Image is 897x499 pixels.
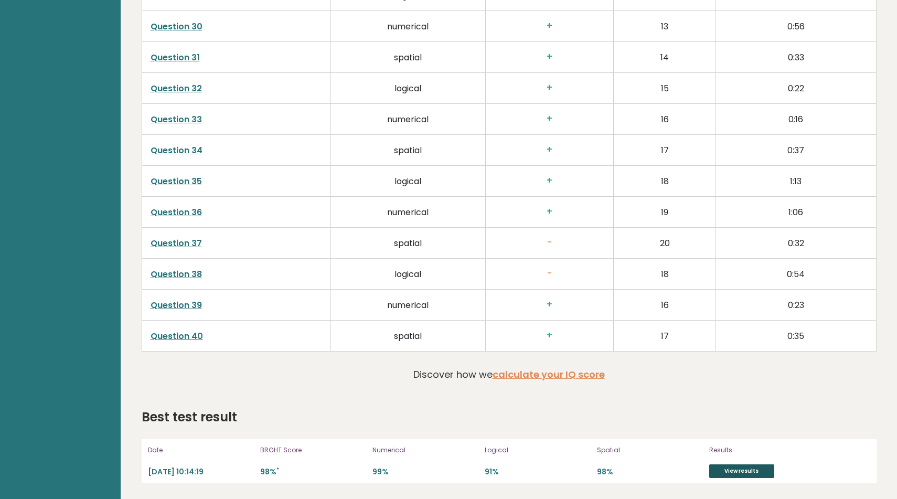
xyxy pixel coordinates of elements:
td: 0:33 [716,41,876,72]
h3: + [494,82,605,93]
p: 91% [485,467,591,477]
td: numerical [331,103,486,134]
p: Results [709,445,819,455]
h3: + [494,51,605,62]
h3: - [494,268,605,279]
p: 99% [372,467,478,477]
a: Question 35 [151,175,202,187]
h3: + [494,330,605,341]
td: 1:13 [716,165,876,196]
h2: Best test result [142,408,237,427]
h3: + [494,175,605,186]
p: Spatial [597,445,703,455]
td: 0:16 [716,103,876,134]
td: 16 [614,103,716,134]
td: spatial [331,134,486,165]
a: Question 40 [151,330,203,342]
td: spatial [331,227,486,258]
td: logical [331,72,486,103]
td: 0:32 [716,227,876,258]
p: Date [148,445,254,455]
td: 20 [614,227,716,258]
td: 14 [614,41,716,72]
td: 0:54 [716,258,876,289]
td: numerical [331,196,486,227]
p: 98% [597,467,703,477]
td: numerical [331,289,486,320]
td: 1:06 [716,196,876,227]
td: logical [331,258,486,289]
p: Logical [485,445,591,455]
p: BRGHT Score [260,445,366,455]
td: 18 [614,165,716,196]
a: Question 31 [151,51,200,63]
td: 15 [614,72,716,103]
a: View results [709,464,774,478]
h3: + [494,20,605,31]
h3: + [494,144,605,155]
a: Question 39 [151,299,202,311]
h3: - [494,237,605,248]
td: 17 [614,134,716,165]
a: Question 34 [151,144,202,156]
td: 0:22 [716,72,876,103]
td: 19 [614,196,716,227]
td: 0:56 [716,10,876,41]
p: [DATE] 10:14:19 [148,467,254,477]
a: Question 36 [151,206,202,218]
td: 16 [614,289,716,320]
td: 13 [614,10,716,41]
td: logical [331,165,486,196]
td: 0:35 [716,320,876,351]
a: calculate your IQ score [493,368,605,381]
h3: + [494,206,605,217]
p: Numerical [372,445,478,455]
a: Question 30 [151,20,202,33]
p: Discover how we [413,367,605,381]
a: Question 38 [151,268,202,280]
h3: + [494,299,605,310]
a: Question 37 [151,237,202,249]
a: Question 32 [151,82,202,94]
a: Question 33 [151,113,202,125]
td: 17 [614,320,716,351]
p: 98% [260,467,366,477]
td: spatial [331,41,486,72]
td: spatial [331,320,486,351]
td: 18 [614,258,716,289]
td: 0:37 [716,134,876,165]
td: 0:23 [716,289,876,320]
td: numerical [331,10,486,41]
h3: + [494,113,605,124]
